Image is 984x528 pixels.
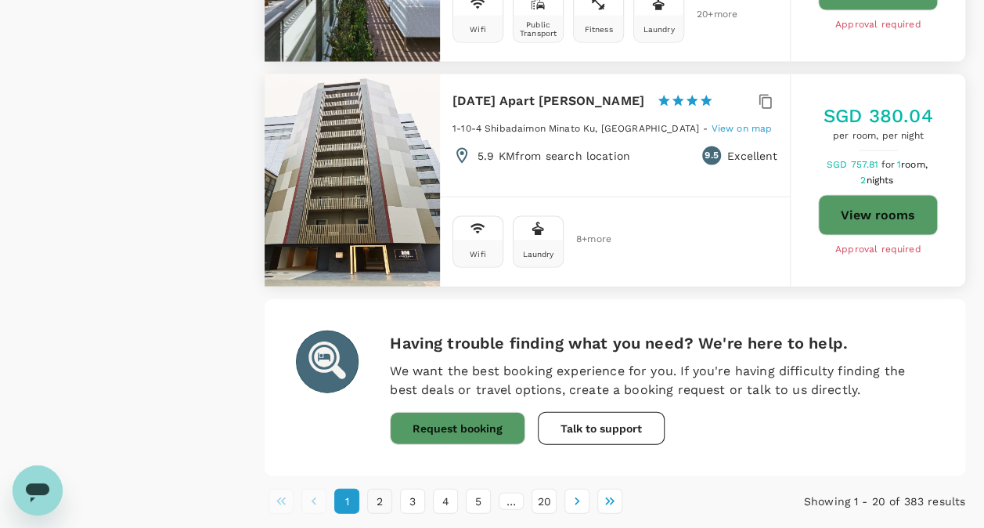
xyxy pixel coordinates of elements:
div: Public Transport [517,20,560,38]
span: 1 [897,159,930,170]
button: Go to page 4 [433,489,458,514]
button: Go to page 3 [400,489,425,514]
p: Showing 1 - 20 of 383 results [732,494,965,509]
h6: Having trouble finding what you need? We're here to help. [390,331,934,356]
div: Wifi [470,25,486,34]
button: Request booking [390,412,525,445]
span: 20 + more [697,9,720,20]
button: View rooms [818,195,938,236]
div: Laundry [522,250,553,259]
p: Excellent [727,148,777,164]
span: for [881,159,896,170]
button: Go to page 2 [367,489,392,514]
button: Go to next page [564,489,589,514]
a: View on map [711,121,772,134]
span: 8 + more [576,234,600,244]
span: Approval required [835,242,921,258]
p: 5.9 KM from search location [478,148,630,164]
span: 9.5 [705,148,718,164]
button: page 1 [334,489,359,514]
span: Approval required [835,17,921,33]
h5: SGD 380.04 [824,103,933,128]
nav: pagination navigation [265,489,732,514]
button: Go to page 5 [466,489,491,514]
span: - [703,123,711,134]
button: Go to page 20 [532,489,557,514]
span: room, [901,159,928,170]
span: 1-10-4 Shibadaimon Minato Ku, [GEOGRAPHIC_DATA] [452,123,699,134]
span: SGD 757.81 [827,159,881,170]
span: nights [866,175,893,186]
span: 2 [860,175,896,186]
span: View on map [711,123,772,134]
div: Laundry [643,25,674,34]
p: We want the best booking experience for you. If you're having difficulty finding the best deals o... [390,362,934,400]
div: Fitness [584,25,612,34]
button: Go to last page [597,489,622,514]
h6: [DATE] Apart [PERSON_NAME] [452,90,644,112]
div: … [499,493,524,510]
iframe: Button to launch messaging window [13,465,63,515]
button: Talk to support [538,412,665,445]
span: per room, per night [824,128,933,144]
div: Wifi [470,250,486,259]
